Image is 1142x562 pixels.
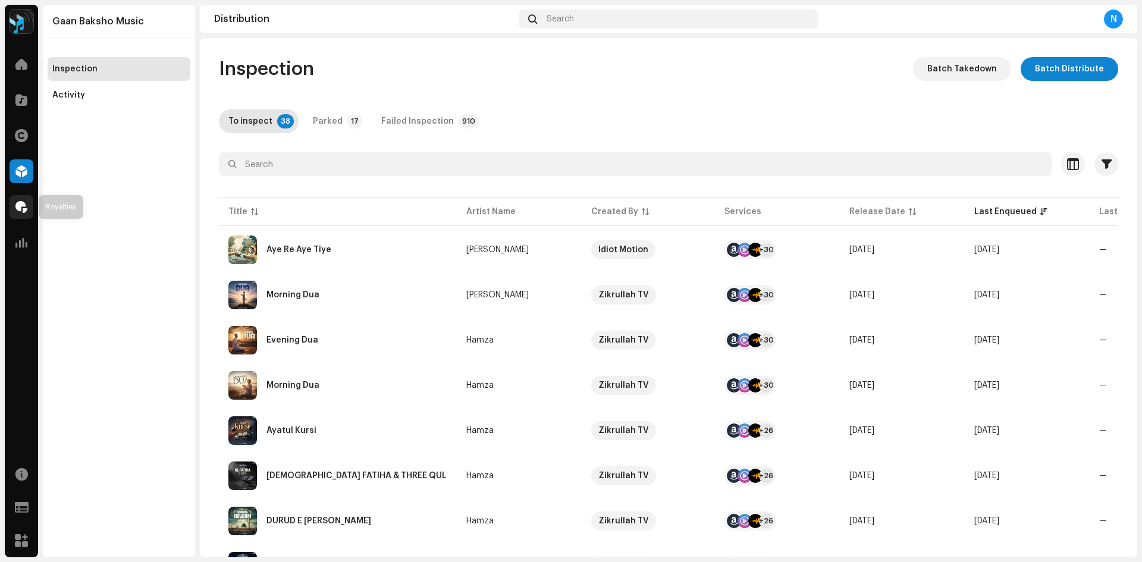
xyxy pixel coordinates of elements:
span: Zikrullah TV [591,285,705,304]
div: Hamza [466,426,494,435]
img: a5ea335c-ad94-4a69-90c1-ea381ab9785c [228,461,257,490]
span: — [1099,381,1107,390]
div: Hamza [466,472,494,480]
div: Morning Dua [266,381,319,390]
span: Oct 8, 2025 [974,246,999,254]
div: +26 [759,514,773,528]
span: — [1099,472,1107,480]
span: Oct 8, 2025 [849,472,874,480]
div: +26 [759,469,773,483]
div: Zikrullah TV [598,511,649,530]
span: Oct 8, 2025 [849,246,874,254]
img: a8c222d0-767d-4173-b0ea-74c6c8e25ae9 [228,281,257,309]
p-badge: 17 [347,114,362,128]
button: Batch Takedown [913,57,1011,81]
span: Hamza [466,381,572,390]
div: Zikrullah TV [598,331,649,350]
div: Created By [591,206,638,218]
div: Idiot Motion [598,240,648,259]
span: Inspection [219,57,314,81]
span: — [1099,426,1107,435]
span: Oct 8, 2025 [974,517,999,525]
img: 584c4b0e-5b33-474d-a873-a133721e87e1 [228,416,257,445]
span: Hamza [466,336,572,344]
div: Title [228,206,247,218]
span: Oct 8, 2025 [849,336,874,344]
p-badge: 38 [277,114,294,128]
div: Zikrullah TV [598,421,649,440]
div: Aye Re Aye Tiye [266,246,331,254]
input: Search [219,152,1052,176]
div: Last Enqueued [974,206,1037,218]
span: Oct 8, 2025 [974,426,999,435]
div: Hamza [466,336,494,344]
button: Batch Distribute [1021,57,1118,81]
span: Shreyasi Mondal [466,246,572,254]
img: 1c754723-7319-4484-b94e-a88f612d9211 [228,371,257,400]
div: Evening Dua [266,336,318,344]
span: Batch Takedown [927,57,997,81]
span: Hamza [466,426,572,435]
img: 2dae3d76-597f-44f3-9fef-6a12da6d2ece [10,10,33,33]
div: [PERSON_NAME] [466,246,529,254]
span: — [1099,517,1107,525]
p-badge: 910 [459,114,479,128]
div: Zikrullah TV [598,376,649,395]
div: Hamza [466,517,494,525]
div: [PERSON_NAME] [466,291,529,299]
div: To inspect [228,109,272,133]
span: Oct 8, 2025 [974,291,999,299]
span: Zikrullah TV [591,466,705,485]
div: Failed Inspection [381,109,454,133]
span: Zikrullah TV [591,421,705,440]
span: Oct 8, 2025 [849,291,874,299]
span: — [1099,291,1107,299]
span: Zikrullah TV [591,331,705,350]
span: Oct 8, 2025 [849,381,874,390]
span: Oct 8, 2025 [974,472,999,480]
span: Zikrullah TV [591,376,705,395]
div: +30 [759,333,773,347]
div: Activity [52,90,85,100]
img: 25024015-5a54-492b-8951-b1779e6d46ab [228,326,257,354]
div: Distribution [214,14,514,24]
span: Search [547,14,574,24]
span: Abdullah Al Bahar [466,291,572,299]
div: Ayatul Kursi [266,426,316,435]
div: +30 [759,243,773,257]
span: — [1099,246,1107,254]
span: — [1099,336,1107,344]
span: Oct 8, 2025 [974,336,999,344]
div: Morning Dua [266,291,319,299]
span: Hamza [466,472,572,480]
div: Zikrullah TV [598,466,649,485]
span: Oct 8, 2025 [849,426,874,435]
div: +30 [759,288,773,302]
div: +26 [759,423,773,438]
div: +30 [759,378,773,393]
div: DURUD E IBRAHIM [266,517,371,525]
re-m-nav-item: Activity [48,83,190,107]
re-m-nav-item: Inspection [48,57,190,81]
div: Inspection [52,64,98,74]
div: Hamza [466,381,494,390]
span: Hamza [466,517,572,525]
img: 984c1e8a-8921-4a17-9235-834558b4415d [228,507,257,535]
span: Oct 8, 2025 [849,517,874,525]
span: Idiot Motion [591,240,705,259]
div: N [1104,10,1123,29]
img: b3a575ee-4daf-4e6b-a353-2cbbb934ad71 [228,236,257,264]
div: Release Date [849,206,905,218]
div: Parked [313,109,343,133]
span: Zikrullah TV [591,511,705,530]
div: SURAH FATIHA & THREE QUL [266,472,447,480]
span: Batch Distribute [1035,57,1104,81]
span: Oct 8, 2025 [974,381,999,390]
div: Zikrullah TV [598,285,649,304]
